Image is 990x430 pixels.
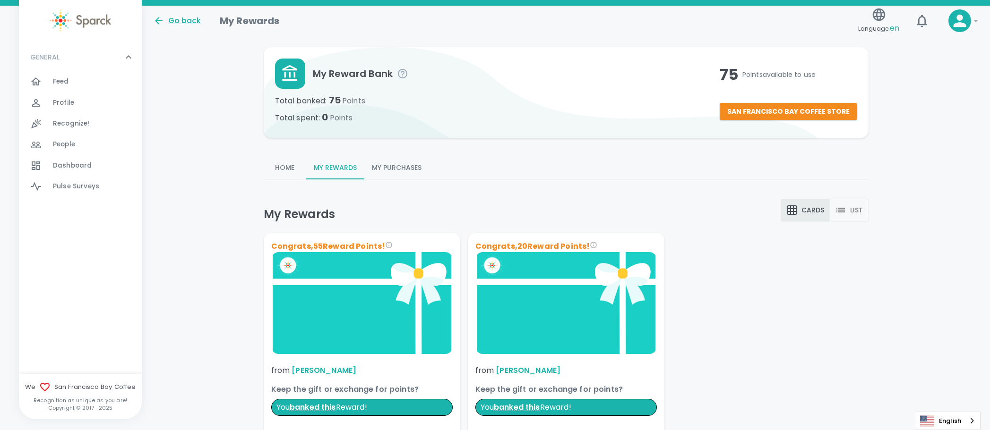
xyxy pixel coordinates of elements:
[342,95,365,106] span: Points
[220,13,280,28] h1: My Rewards
[264,207,336,222] h5: My Rewards
[292,365,356,376] a: [PERSON_NAME]
[475,252,657,354] img: Brand logo
[271,241,453,252] p: Congrats, 55 Reward Points!
[53,182,99,191] span: Pulse Surveys
[53,140,75,149] span: People
[264,157,306,179] button: Home
[890,23,899,34] span: en
[720,103,857,120] button: San Francisco Bay Coffee Store
[19,176,142,197] a: Pulse Surveys
[271,384,453,395] p: Keep the gift or exchange for points?
[53,98,74,108] span: Profile
[720,65,857,84] h4: 75
[275,93,720,108] p: Total banked :
[915,412,981,430] aside: Language selected: English
[475,384,657,395] p: Keep the gift or exchange for points?
[264,157,869,179] div: rewards-tabs
[915,412,980,430] a: English
[306,157,364,179] button: My Rewards
[330,112,353,123] span: Points
[53,77,69,86] span: Feed
[19,43,142,71] div: GENERAL
[290,402,336,413] span: You banked this reward. This reward amount was already added to your wallet balance
[322,110,353,124] span: 0
[271,399,453,416] p: You Reward!
[19,71,142,92] a: Feed
[19,134,142,155] a: People
[275,110,720,125] p: Total spent :
[19,93,142,113] a: Profile
[19,113,142,134] a: Recognize!
[494,402,540,413] span: You banked this reward. This reward amount was already added to your wallet balance
[19,71,142,201] div: GENERAL
[19,396,142,404] p: Recognition as unique as you are!
[50,9,111,32] img: Sparck logo
[19,9,142,32] a: Sparck logo
[153,15,201,26] button: Go back
[19,381,142,393] span: We San Francisco Bay Coffee
[915,412,981,430] div: Language
[19,155,142,176] a: Dashboard
[30,52,60,62] p: GENERAL
[781,199,830,222] button: cards
[53,161,92,170] span: Dashboard
[475,365,657,376] p: from
[271,365,453,376] p: from
[329,93,365,107] span: 75
[385,241,393,249] svg: Congrats on your reward! You can either redeem the total reward points for something else with th...
[271,252,453,354] img: Brand logo
[53,119,90,128] span: Recognize!
[475,241,657,252] p: Congrats, 20 Reward Points!
[829,199,869,222] button: list
[364,157,429,179] button: My Purchases
[313,66,720,81] span: My Reward Bank
[854,4,903,38] button: Language:en
[858,22,899,35] span: Language:
[590,241,597,249] svg: Congrats on your reward! You can either redeem the total reward points for something else with th...
[496,365,560,376] a: [PERSON_NAME]
[742,70,816,79] span: Points available to use
[781,199,869,222] div: text alignment
[475,399,657,416] p: You Reward!
[19,404,142,412] p: Copyright © 2017 - 2025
